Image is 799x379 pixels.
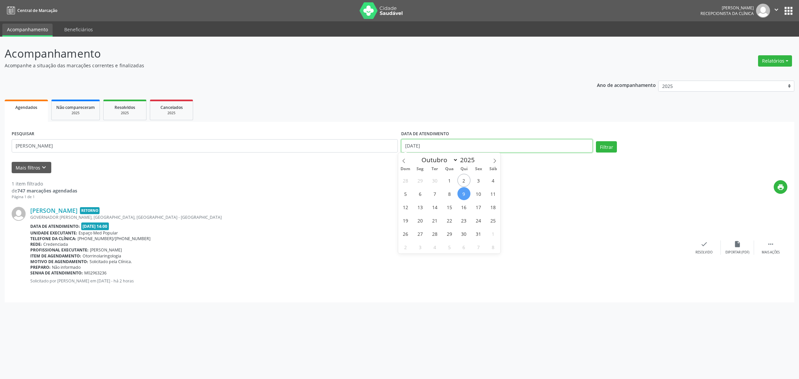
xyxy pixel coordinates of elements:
i: keyboard_arrow_down [40,164,48,171]
span: Setembro 29, 2025 [413,174,426,187]
div: Exportar (PDF) [725,250,749,255]
span: [PERSON_NAME] [90,247,122,253]
span: Outubro 27, 2025 [413,227,426,240]
input: Selecione um intervalo [401,139,593,153]
span: Não informado [52,264,81,270]
button: print [774,180,787,194]
span: Outubro 10, 2025 [472,187,485,200]
span: Setembro 30, 2025 [428,174,441,187]
b: Motivo de agendamento: [30,259,88,264]
span: Qui [457,167,471,171]
span: Cancelados [160,105,183,110]
span: [PHONE_NUMBER]/[PHONE_NUMBER] [78,236,150,241]
span: Sáb [486,167,501,171]
span: Outubro 14, 2025 [428,200,441,213]
i:  [767,240,774,248]
b: Rede: [30,241,42,247]
img: img [756,4,770,18]
span: Outubro 9, 2025 [457,187,470,200]
label: DATA DE ATENDIMENTO [401,129,449,139]
span: Outubro 29, 2025 [443,227,456,240]
span: Sex [471,167,486,171]
span: Outubro 20, 2025 [413,214,426,227]
div: de [12,187,77,194]
b: Telefone da clínica: [30,236,76,241]
div: Mais ações [762,250,780,255]
a: Beneficiários [60,24,98,35]
div: 2025 [108,111,141,116]
i: insert_drive_file [734,240,741,248]
a: Central de Marcação [5,5,57,16]
a: Acompanhamento [2,24,53,37]
span: Novembro 6, 2025 [457,240,470,253]
span: Outubro 11, 2025 [487,187,500,200]
span: Novembro 3, 2025 [413,240,426,253]
div: 1 item filtrado [12,180,77,187]
button: Relatórios [758,55,792,67]
span: Outubro 19, 2025 [399,214,412,227]
span: Outubro 2, 2025 [457,174,470,187]
span: Setembro 28, 2025 [399,174,412,187]
button: Mais filtroskeyboard_arrow_down [12,162,51,174]
label: PESQUISAR [12,129,34,139]
span: Outubro 17, 2025 [472,200,485,213]
span: Seg [413,167,427,171]
input: Year [458,156,480,164]
span: Outubro 22, 2025 [443,214,456,227]
span: Novembro 4, 2025 [428,240,441,253]
span: Outubro 21, 2025 [428,214,441,227]
i: print [777,184,784,191]
div: [PERSON_NAME] [700,5,754,11]
span: Outubro 26, 2025 [399,227,412,240]
span: Resolvidos [115,105,135,110]
span: Outubro 4, 2025 [487,174,500,187]
span: Outubro 15, 2025 [443,200,456,213]
span: Recepcionista da clínica [700,11,754,16]
div: GOVERNADOR [PERSON_NAME], [GEOGRAPHIC_DATA], [GEOGRAPHIC_DATA] - [GEOGRAPHIC_DATA] [30,214,687,220]
span: Otorrinolaringologia [83,253,121,259]
a: [PERSON_NAME] [30,207,78,214]
b: Profissional executante: [30,247,89,253]
span: Credenciada [43,241,68,247]
b: Data de atendimento: [30,223,80,229]
span: Não compareceram [56,105,95,110]
b: Item de agendamento: [30,253,81,259]
span: Outubro 16, 2025 [457,200,470,213]
img: img [12,207,26,221]
input: Nome, código do beneficiário ou CPF [12,139,398,153]
span: Qua [442,167,457,171]
b: Unidade executante: [30,230,77,236]
span: Outubro 3, 2025 [472,174,485,187]
div: 2025 [155,111,188,116]
span: Novembro 8, 2025 [487,240,500,253]
p: Solicitado por [PERSON_NAME] em [DATE] - há 2 horas [30,278,687,284]
span: Novembro 1, 2025 [487,227,500,240]
p: Acompanhamento [5,45,557,62]
button:  [770,4,783,18]
span: Outubro 25, 2025 [487,214,500,227]
div: Página 1 de 1 [12,194,77,200]
div: Resolvido [695,250,712,255]
span: Novembro 7, 2025 [472,240,485,253]
span: Agendados [15,105,37,110]
i: check [700,240,708,248]
p: Acompanhe a situação das marcações correntes e finalizadas [5,62,557,69]
p: Ano de acompanhamento [597,81,656,89]
span: Outubro 6, 2025 [413,187,426,200]
i:  [773,6,780,13]
span: [DATE] 14:00 [81,222,109,230]
div: 2025 [56,111,95,116]
span: Outubro 23, 2025 [457,214,470,227]
span: Dom [398,167,413,171]
span: Novembro 5, 2025 [443,240,456,253]
span: Outubro 24, 2025 [472,214,485,227]
span: Outubro 31, 2025 [472,227,485,240]
span: Outubro 12, 2025 [399,200,412,213]
button: Filtrar [596,141,617,153]
span: Outubro 7, 2025 [428,187,441,200]
button: apps [783,5,794,17]
span: Solicitado pela Clínica. [90,259,132,264]
strong: 747 marcações agendadas [17,188,77,194]
span: Outubro 5, 2025 [399,187,412,200]
span: Outubro 8, 2025 [443,187,456,200]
